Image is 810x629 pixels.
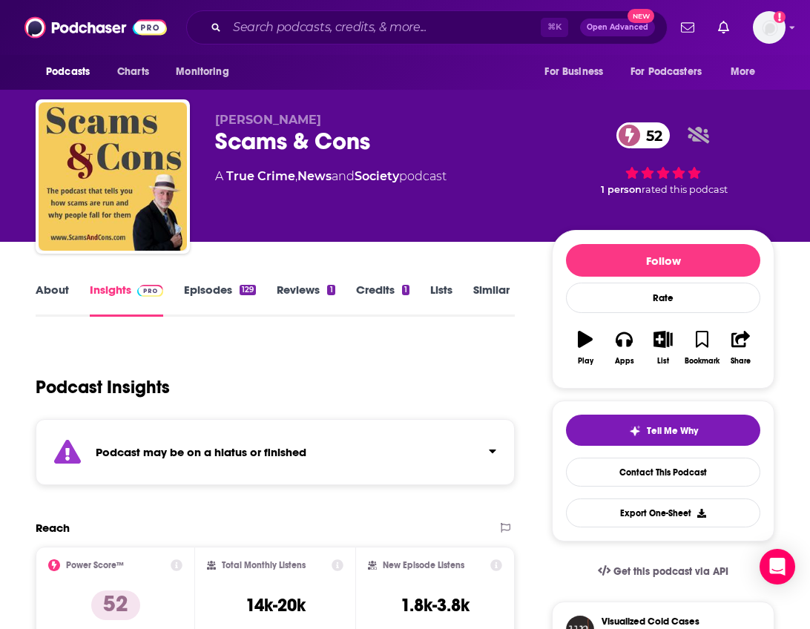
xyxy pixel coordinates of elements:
[402,285,409,295] div: 1
[642,184,728,195] span: rated this podcast
[544,62,603,82] span: For Business
[631,122,670,148] span: 52
[108,58,158,86] a: Charts
[602,616,699,628] h3: Visualized Cold Cases
[227,16,541,39] input: Search podcasts, credits, & more...
[712,15,735,40] a: Show notifications dropdown
[647,425,698,437] span: Tell Me Why
[731,62,756,82] span: More
[383,560,464,570] h2: New Episode Listens
[566,321,605,375] button: Play
[297,169,332,183] a: News
[327,285,335,295] div: 1
[552,113,774,205] div: 52 1 personrated this podcast
[722,321,760,375] button: Share
[587,24,648,31] span: Open Advanced
[46,62,90,82] span: Podcasts
[630,62,702,82] span: For Podcasters
[601,184,642,195] span: 1 person
[566,458,760,487] a: Contact This Podcast
[91,590,140,620] p: 52
[295,169,297,183] span: ,
[90,283,163,317] a: InsightsPodchaser Pro
[621,58,723,86] button: open menu
[215,168,447,185] div: A podcast
[580,19,655,36] button: Open AdvancedNew
[644,321,682,375] button: List
[731,357,751,366] div: Share
[356,283,409,317] a: Credits1
[613,565,728,578] span: Get this podcast via API
[753,11,786,44] img: User Profile
[36,376,170,398] h1: Podcast Insights
[566,283,760,313] div: Rate
[629,425,641,437] img: tell me why sparkle
[36,58,109,86] button: open menu
[586,553,740,590] a: Get this podcast via API
[566,498,760,527] button: Export One-Sheet
[240,285,256,295] div: 129
[137,285,163,297] img: Podchaser Pro
[332,169,355,183] span: and
[226,169,295,183] a: True Crime
[753,11,786,44] span: Logged in as AirwaveMedia
[720,58,774,86] button: open menu
[473,283,510,317] a: Similar
[355,169,399,183] a: Society
[605,321,643,375] button: Apps
[215,113,321,127] span: [PERSON_NAME]
[222,560,306,570] h2: Total Monthly Listens
[176,62,228,82] span: Monitoring
[36,419,515,485] section: Click to expand status details
[66,560,124,570] h2: Power Score™
[566,415,760,446] button: tell me why sparkleTell Me Why
[165,58,248,86] button: open menu
[578,357,593,366] div: Play
[36,283,69,317] a: About
[616,122,670,148] a: 52
[24,13,167,42] img: Podchaser - Follow, Share and Rate Podcasts
[760,549,795,584] div: Open Intercom Messenger
[401,594,470,616] h3: 1.8k-3.8k
[566,244,760,277] button: Follow
[682,321,721,375] button: Bookmark
[628,9,654,23] span: New
[534,58,622,86] button: open menu
[541,18,568,37] span: ⌘ K
[186,10,668,45] div: Search podcasts, credits, & more...
[685,357,720,366] div: Bookmark
[96,445,306,459] strong: Podcast may be on a hiatus or finished
[430,283,452,317] a: Lists
[246,594,306,616] h3: 14k-20k
[277,283,335,317] a: Reviews1
[753,11,786,44] button: Show profile menu
[657,357,669,366] div: List
[39,102,187,251] img: Scams & Cons
[615,357,634,366] div: Apps
[36,521,70,535] h2: Reach
[117,62,149,82] span: Charts
[774,11,786,23] svg: Add a profile image
[184,283,256,317] a: Episodes129
[675,15,700,40] a: Show notifications dropdown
